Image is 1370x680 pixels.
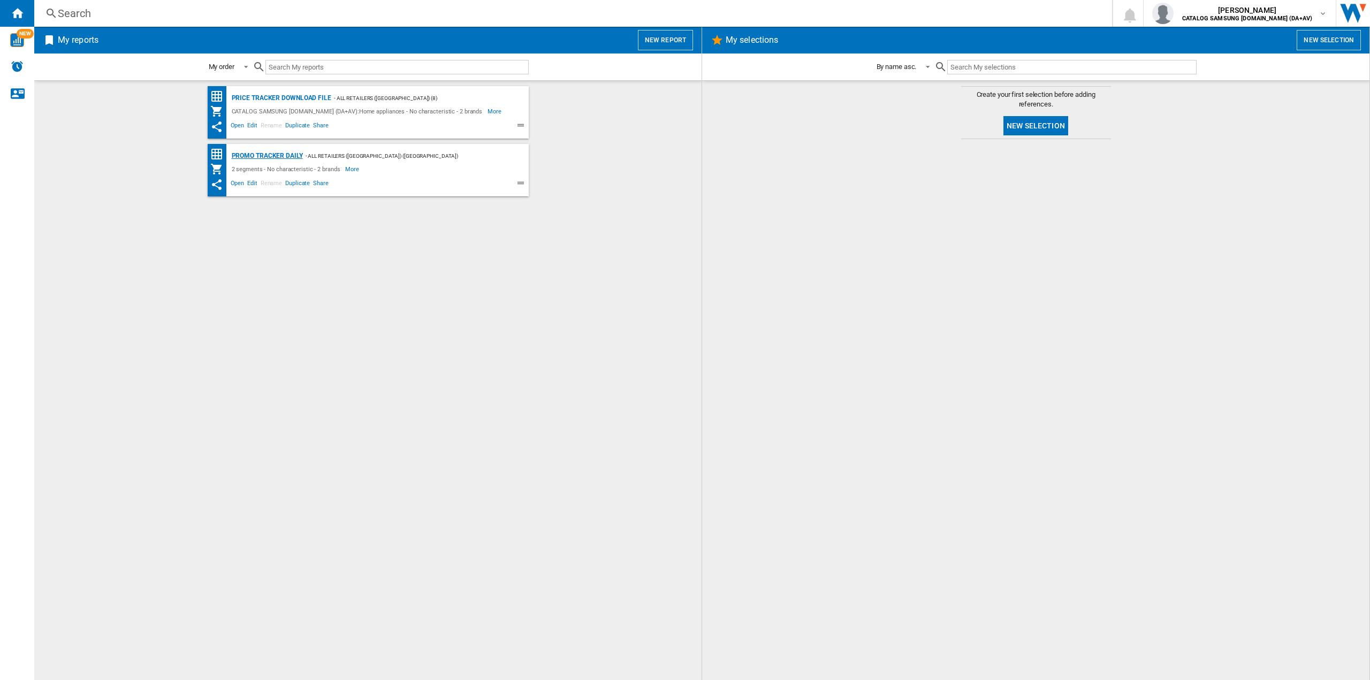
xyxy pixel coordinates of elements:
img: profile.jpg [1152,3,1174,24]
ng-md-icon: This report has been shared with you [210,178,223,191]
span: More [488,105,503,118]
div: Price Matrix [210,90,229,103]
img: wise-card.svg [10,33,24,47]
span: Rename [259,178,284,191]
input: Search My selections [947,60,1196,74]
div: My Assortment [210,105,229,118]
h2: My selections [724,30,780,50]
span: Open [229,178,246,191]
div: - All Retailers ([GEOGRAPHIC_DATA]) (8) [331,91,507,105]
div: My order [209,63,234,71]
div: - All Retailers ([GEOGRAPHIC_DATA]) ([GEOGRAPHIC_DATA]) ([GEOGRAPHIC_DATA]) (23) [303,149,507,163]
span: Create your first selection before adding references. [961,90,1111,109]
div: Price Matrix [210,148,229,161]
span: NEW [17,29,34,39]
span: More [345,163,361,175]
span: Edit [246,178,259,191]
span: Share [311,120,330,133]
div: Price Tracker Download File [229,91,331,105]
div: My Assortment [210,163,229,175]
span: Rename [259,120,284,133]
div: 2 segments - No characteristic - 2 brands [229,163,346,175]
span: Edit [246,120,259,133]
ng-md-icon: This report has been shared with you [210,120,223,133]
div: Promo Tracker Daily [229,149,303,163]
div: CATALOG SAMSUNG [DOMAIN_NAME] (DA+AV):Home appliances - No characteristic - 2 brands [229,105,488,118]
input: Search My reports [265,60,529,74]
b: CATALOG SAMSUNG [DOMAIN_NAME] (DA+AV) [1182,15,1312,22]
span: [PERSON_NAME] [1182,5,1312,16]
div: Search [58,6,1084,21]
button: New report [638,30,693,50]
span: Share [311,178,330,191]
span: Duplicate [284,120,311,133]
button: New selection [1003,116,1068,135]
div: By name asc. [877,63,917,71]
h2: My reports [56,30,101,50]
span: Duplicate [284,178,311,191]
img: alerts-logo.svg [11,60,24,73]
span: Open [229,120,246,133]
button: New selection [1297,30,1361,50]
